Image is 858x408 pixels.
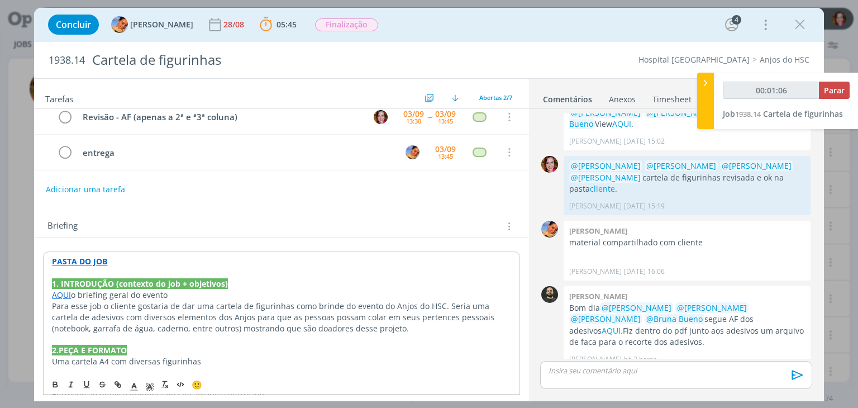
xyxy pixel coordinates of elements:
b: [PERSON_NAME] [569,291,627,301]
button: B [373,108,389,125]
a: Anjos do HSC [760,54,809,65]
button: 05:45 [257,16,299,34]
span: 🙂 [192,379,202,391]
a: Comentários [542,89,593,105]
img: L [541,221,558,238]
span: @[PERSON_NAME] [571,172,641,183]
span: [DATE] 16:06 [624,267,665,277]
a: Timesheet [652,89,692,105]
p: [PERSON_NAME] [569,354,622,364]
span: Finalização [315,18,378,31]
button: Concluir [48,15,99,35]
img: B [541,156,558,173]
p: o briefing geral do evento [52,290,511,301]
p: [PERSON_NAME] [569,136,622,146]
a: AQUI [612,118,631,129]
div: 28/08 [223,21,246,29]
div: 13:30 [406,118,421,124]
span: [PERSON_NAME] [130,21,193,29]
span: 05:45 [277,19,297,30]
b: [PERSON_NAME] [569,226,627,236]
button: L [404,144,421,160]
div: 4 [732,15,741,25]
span: Cartela de figurinhas [763,108,843,119]
p: [PERSON_NAME] [569,201,622,211]
span: @[PERSON_NAME] [571,107,641,118]
a: Hospital [GEOGRAPHIC_DATA] [638,54,750,65]
span: @[PERSON_NAME] [571,314,641,324]
button: L[PERSON_NAME] [111,16,193,33]
span: @[PERSON_NAME] [677,302,747,313]
span: @[PERSON_NAME] [602,302,671,313]
a: AQUI. [602,325,623,336]
strong: 2.PEÇA E FORMATO [52,345,127,355]
p: Para esse job o cliente gostaria de dar uma cartela de figurinhas como brinde do evento do Anjos ... [52,301,511,334]
div: dialog [34,8,823,401]
p: View . [569,107,805,130]
a: PASTA DO JOB [52,256,107,267]
span: 1938.14 [49,54,85,67]
p: cartela de figurinhas revisada e ok na pasta . [569,160,805,194]
img: B [374,110,388,124]
p: [PERSON_NAME] [569,267,622,277]
span: Cor do Texto [126,378,142,392]
button: Parar [819,82,850,99]
span: [DATE] 15:19 [624,201,665,211]
img: L [111,16,128,33]
span: há 3 horas [624,354,657,364]
button: Finalização [314,18,379,32]
span: Parar [824,85,845,96]
span: @Bruna Bueno [569,107,752,129]
span: Cor de Fundo [142,378,158,392]
img: P [541,286,558,303]
span: @[PERSON_NAME] [646,107,716,118]
p: Bom dia segue AF dos adesivos Fiz dentro do pdf junto aos adesivos um arquivo de faca para o reco... [569,302,805,348]
button: 🙂 [189,378,204,392]
button: 4 [723,16,741,34]
a: cliente [590,183,615,194]
div: Revisão - AF (apenas a 2ª e ª3ª coluna) [78,110,363,124]
button: Adicionar uma tarefa [45,179,126,200]
img: L [406,145,420,159]
span: Tarefas [45,91,73,105]
strong: 1. INTRODUÇÃO (contexto do job + objetivos) [52,278,228,289]
div: 13:45 [438,153,453,159]
span: @[PERSON_NAME] [722,160,792,171]
span: @[PERSON_NAME] [646,160,716,171]
div: Anexos [609,94,636,105]
span: Abertas 2/7 [479,93,512,102]
div: entrega [78,146,395,160]
img: arrow-down.svg [452,94,459,101]
p: material compartilhado com cliente [569,237,805,248]
span: @Bruna Bueno [646,314,703,324]
span: @[PERSON_NAME] [571,160,641,171]
p: Uma cartela A4 com diversas figurinhas [52,356,511,367]
span: [DATE] 15:02 [624,136,665,146]
span: Concluir [56,20,91,29]
div: 03/09 [435,145,456,153]
a: Job1938.14Cartela de figurinhas [723,108,843,119]
span: Briefing [47,219,78,234]
a: AQUI [52,290,71,300]
div: 03/09 [435,110,456,118]
span: -- [428,113,431,121]
div: Cartela de figurinhas [87,46,488,74]
span: 1938.14 [735,109,761,119]
div: 03/09 [403,110,424,118]
div: 13:45 [438,118,453,124]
